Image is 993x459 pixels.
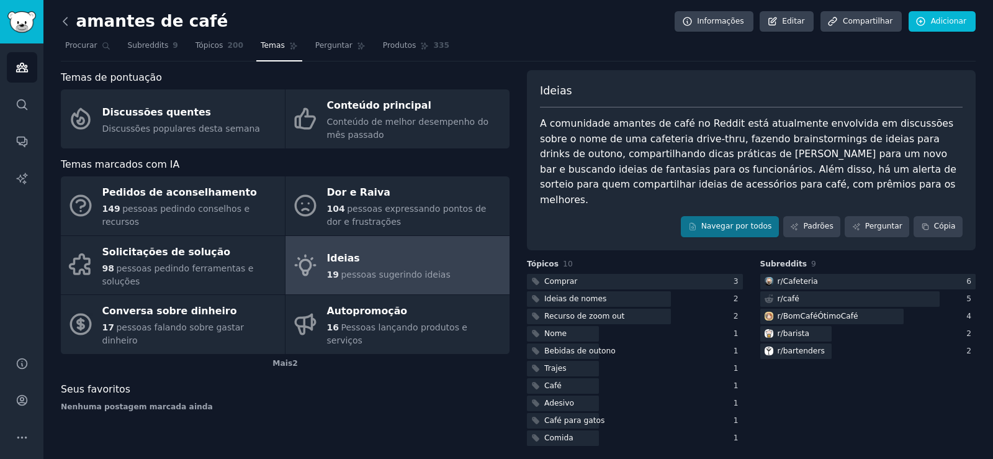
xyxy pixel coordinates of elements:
a: bartendersr/bartenders2 [760,343,976,359]
font: Temas de pontuação [61,71,162,83]
font: Discussões quentes [102,106,211,118]
font: 1 [734,329,739,338]
a: Comida1 [527,430,743,446]
font: Dor e Raiva [327,186,390,198]
font: 1 [734,416,739,425]
a: Solicitações de solução98pessoas pedindo ferramentas e soluções [61,236,285,295]
font: 17 [102,322,114,332]
font: 4 [966,312,971,320]
font: Tópicos [195,41,223,50]
font: Subreddits [760,260,807,268]
font: Trajes [544,364,567,373]
font: Cópia [934,222,956,230]
a: Cafeteriar/Cafeteria6 [760,274,976,289]
font: pessoas sugerindo ideias [341,270,450,279]
font: 16 [327,322,339,332]
font: Pessoas lançando produtos e serviços [327,322,467,345]
font: barista [783,329,809,338]
font: Compartilhar [843,17,892,25]
font: Solicitações de solução [102,246,231,258]
a: Autopromoção16Pessoas lançando produtos e serviços [285,295,510,354]
font: amantes de café [76,12,228,30]
a: Ideias19pessoas sugerindo ideias [285,236,510,295]
button: Cópia [914,216,963,237]
font: 9 [811,260,816,268]
font: Produtos [383,41,416,50]
font: 2 [966,347,971,355]
font: Recurso de zoom out [544,312,624,320]
font: Pedidos de aconselhamento [102,186,257,198]
font: pessoas expressando pontos de dor e frustrações [327,204,487,227]
a: Compartilhar [820,11,902,32]
a: Editar [760,11,814,32]
a: Comprar3 [527,274,743,289]
font: Nome [544,329,567,338]
font: 5 [966,294,971,303]
a: Pedidos de aconselhamento149pessoas pedindo conselhos e recursos [61,176,285,235]
a: Dor e Raiva104pessoas expressando pontos de dor e frustrações [285,176,510,235]
font: 1 [734,381,739,390]
font: Padrões [803,222,833,230]
font: Informações [697,17,744,25]
a: Temas [256,36,302,61]
font: 10 [563,260,573,268]
font: Tópicos [527,260,559,268]
a: Produtos335 [379,36,454,61]
font: Ideias [327,252,360,264]
font: 2 [734,312,739,320]
a: Tópicos200 [191,36,248,61]
font: r/ [778,277,783,286]
a: Adesivo1 [527,396,743,411]
a: Conteúdo principalConteúdo de melhor desempenho do mês passado [285,89,510,148]
font: Mais [272,359,292,368]
font: 3 [734,277,739,286]
font: Ideias [540,84,572,97]
font: r/ [778,329,783,338]
a: Recurso de zoom out2 [527,309,743,324]
img: barista [765,329,773,338]
a: Nome1 [527,326,743,342]
font: Adesivo [544,399,574,407]
font: 19 [327,270,339,279]
font: Comprar [544,277,577,286]
font: Nenhuma postagem marcada ainda [61,402,213,411]
a: Procurar [61,36,115,61]
font: Temas marcados com IA [61,158,179,170]
a: Adicionar [909,11,976,32]
a: BomCaféÓtimoCafér/BomCaféÓtimoCafé4 [760,309,976,324]
font: Café para gatos [544,416,605,425]
font: 2 [734,294,739,303]
font: 1 [734,347,739,355]
a: Padrões [783,216,840,237]
font: Ideias de nomes [544,294,606,303]
font: pessoas falando sobre gastar dinheiro [102,322,245,345]
font: 2 [292,359,298,368]
font: 1 [734,434,739,442]
a: r/café5 [760,291,976,307]
a: Conversa sobre dinheiro17pessoas falando sobre gastar dinheiro [61,295,285,354]
font: A comunidade amantes de café no Reddit está atualmente envolvida em discussões sobre o nome de um... [540,117,959,206]
a: Café1 [527,378,743,394]
font: 200 [228,41,244,50]
a: baristar/barista2 [760,326,976,342]
font: café [783,294,799,303]
a: Subreddits9 [124,36,182,61]
font: Cafeteria [783,277,818,286]
font: Autopromoção [327,305,408,317]
font: Café [544,381,562,390]
a: Perguntar [311,36,370,61]
font: bartenders [783,347,825,355]
a: Ideias de nomes2 [527,291,743,307]
font: r/ [778,294,783,303]
font: r/ [778,347,783,355]
font: r/ [778,312,783,320]
font: Subreddits [128,41,169,50]
font: Comida [544,434,573,442]
font: 98 [102,263,114,273]
font: pessoas pedindo ferramentas e soluções [102,263,254,286]
font: Seus favoritos [61,383,130,395]
font: 335 [433,41,449,50]
font: 9 [173,41,178,50]
img: Logotipo do GummySearch [7,11,36,33]
font: 6 [966,277,971,286]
